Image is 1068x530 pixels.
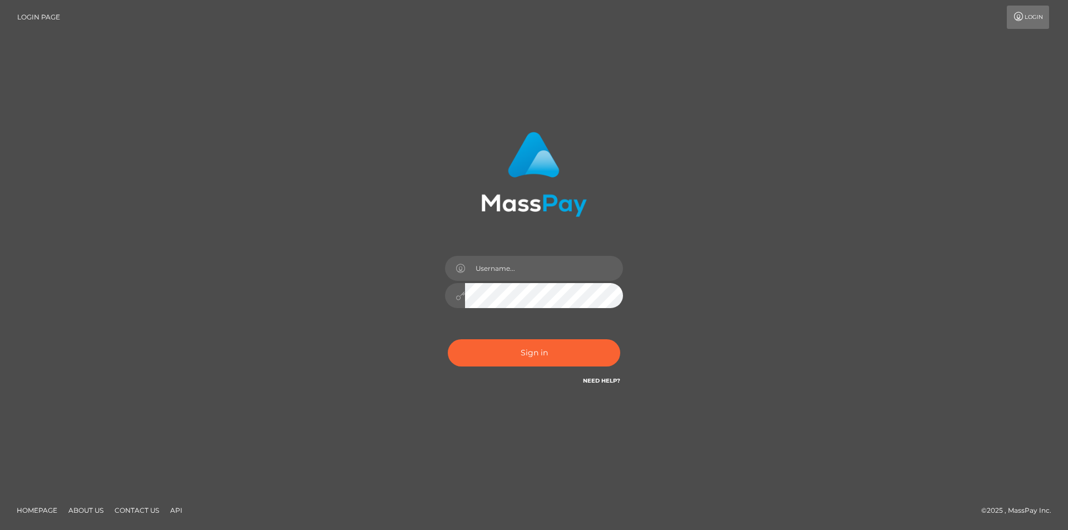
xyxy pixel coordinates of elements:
a: Contact Us [110,502,164,519]
button: Sign in [448,339,620,366]
a: Homepage [12,502,62,519]
img: MassPay Login [481,132,587,217]
a: About Us [64,502,108,519]
a: Login Page [17,6,60,29]
input: Username... [465,256,623,281]
div: © 2025 , MassPay Inc. [981,504,1060,517]
a: Need Help? [583,377,620,384]
a: API [166,502,187,519]
a: Login [1007,6,1049,29]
